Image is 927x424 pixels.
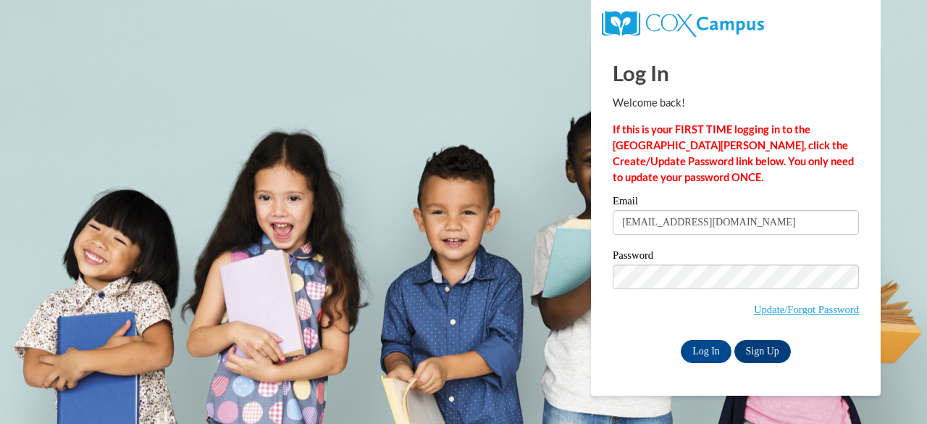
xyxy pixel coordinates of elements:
[613,250,859,265] label: Password
[734,340,791,363] a: Sign Up
[681,340,731,363] input: Log In
[613,95,859,111] p: Welcome back!
[602,11,764,37] img: COX Campus
[754,304,859,315] a: Update/Forgot Password
[613,196,859,210] label: Email
[613,123,854,183] strong: If this is your FIRST TIME logging in to the [GEOGRAPHIC_DATA][PERSON_NAME], click the Create/Upd...
[613,58,859,88] h1: Log In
